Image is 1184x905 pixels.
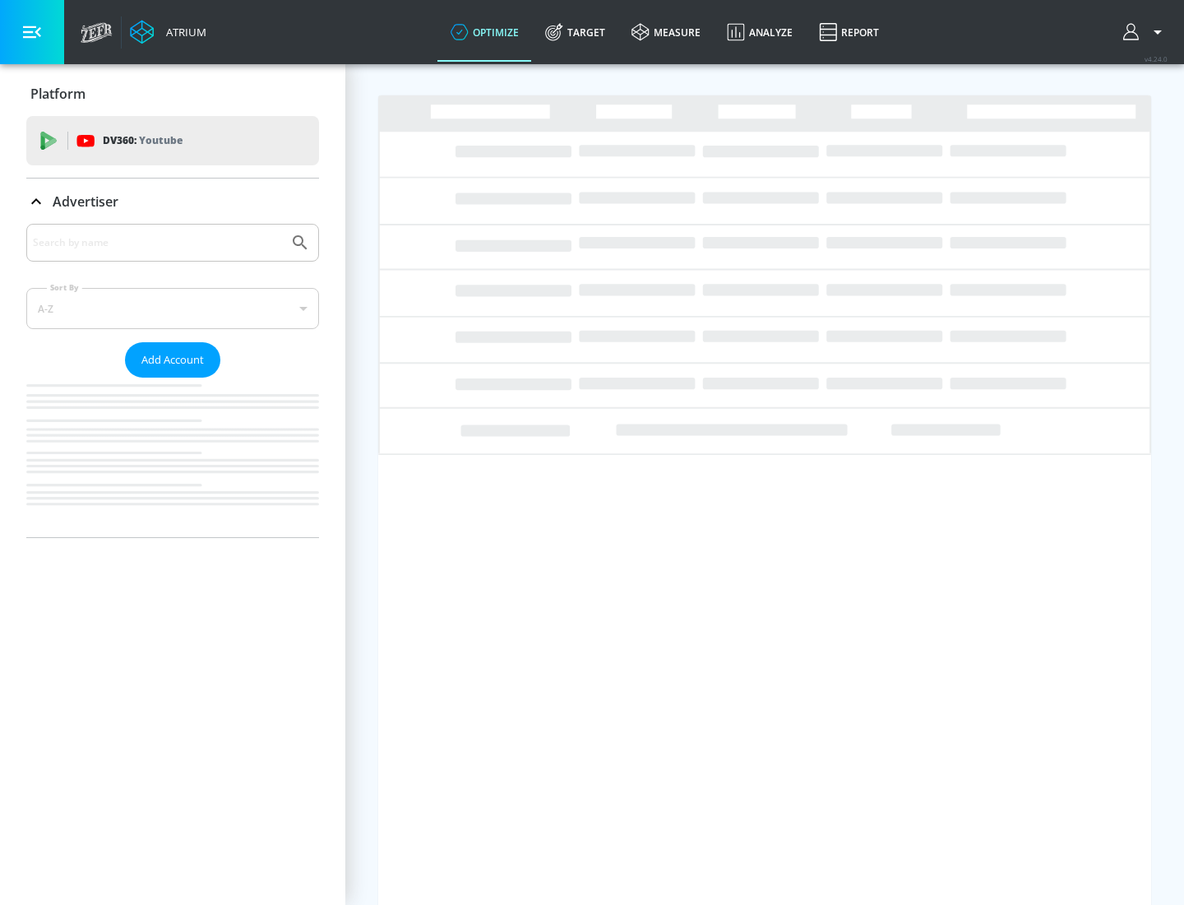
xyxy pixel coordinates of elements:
a: Report [806,2,892,62]
span: v 4.24.0 [1145,54,1168,63]
div: Advertiser [26,179,319,225]
div: Advertiser [26,224,319,537]
a: optimize [437,2,532,62]
button: Add Account [125,342,220,378]
nav: list of Advertiser [26,378,319,537]
label: Sort By [47,282,82,293]
div: A-Z [26,288,319,329]
p: DV360: [103,132,183,150]
div: DV360: Youtube [26,116,319,165]
input: Search by name [33,232,282,253]
p: Advertiser [53,193,118,211]
a: measure [618,2,714,62]
a: Target [532,2,618,62]
p: Platform [30,85,86,103]
div: Atrium [160,25,206,39]
p: Youtube [139,132,183,149]
a: Atrium [130,20,206,44]
span: Add Account [141,350,204,369]
div: Platform [26,71,319,117]
a: Analyze [714,2,806,62]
